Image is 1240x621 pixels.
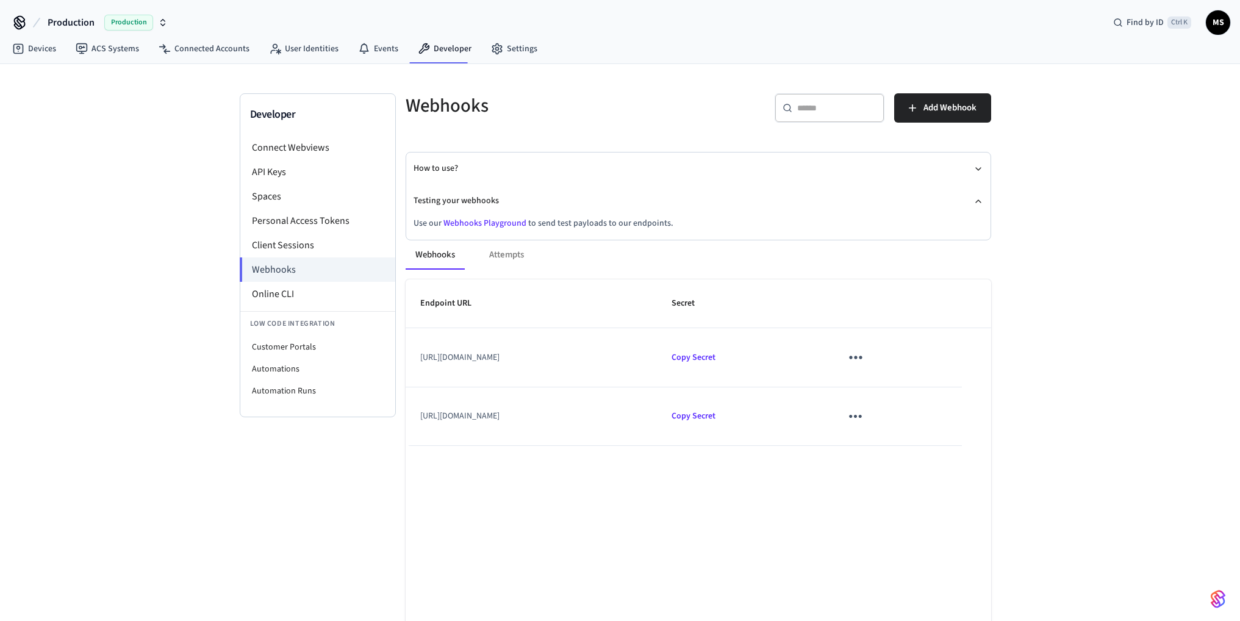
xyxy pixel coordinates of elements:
[240,233,395,257] li: Client Sessions
[1206,10,1230,35] button: MS
[240,380,395,402] li: Automation Runs
[894,93,991,123] button: Add Webhook
[2,38,66,60] a: Devices
[240,135,395,160] li: Connect Webviews
[240,257,395,282] li: Webhooks
[240,184,395,209] li: Spaces
[443,217,526,229] a: Webhooks Playground
[406,240,465,270] button: Webhooks
[414,217,983,230] p: Use our to send test payloads to our endpoints.
[240,282,395,306] li: Online CLI
[348,38,408,60] a: Events
[240,160,395,184] li: API Keys
[104,15,153,31] span: Production
[66,38,149,60] a: ACS Systems
[1207,12,1229,34] span: MS
[408,38,481,60] a: Developer
[48,15,95,30] span: Production
[406,93,691,118] h5: Webhooks
[240,336,395,358] li: Customer Portals
[672,351,715,364] span: Copied!
[240,311,395,336] li: Low Code Integration
[414,185,983,217] button: Testing your webhooks
[406,328,658,387] td: [URL][DOMAIN_NAME]
[672,410,715,422] span: Copied!
[420,294,487,313] span: Endpoint URL
[406,387,658,446] td: [URL][DOMAIN_NAME]
[1167,16,1191,29] span: Ctrl K
[1103,12,1201,34] div: Find by IDCtrl K
[414,217,983,240] div: Testing your webhooks
[250,106,385,123] h3: Developer
[406,240,991,270] div: ant example
[1211,589,1225,609] img: SeamLogoGradient.69752ec5.svg
[481,38,547,60] a: Settings
[240,358,395,380] li: Automations
[414,153,983,185] button: How to use?
[672,294,711,313] span: Secret
[406,279,991,446] table: sticky table
[149,38,259,60] a: Connected Accounts
[240,209,395,233] li: Personal Access Tokens
[1127,16,1164,29] span: Find by ID
[259,38,348,60] a: User Identities
[923,100,977,116] span: Add Webhook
